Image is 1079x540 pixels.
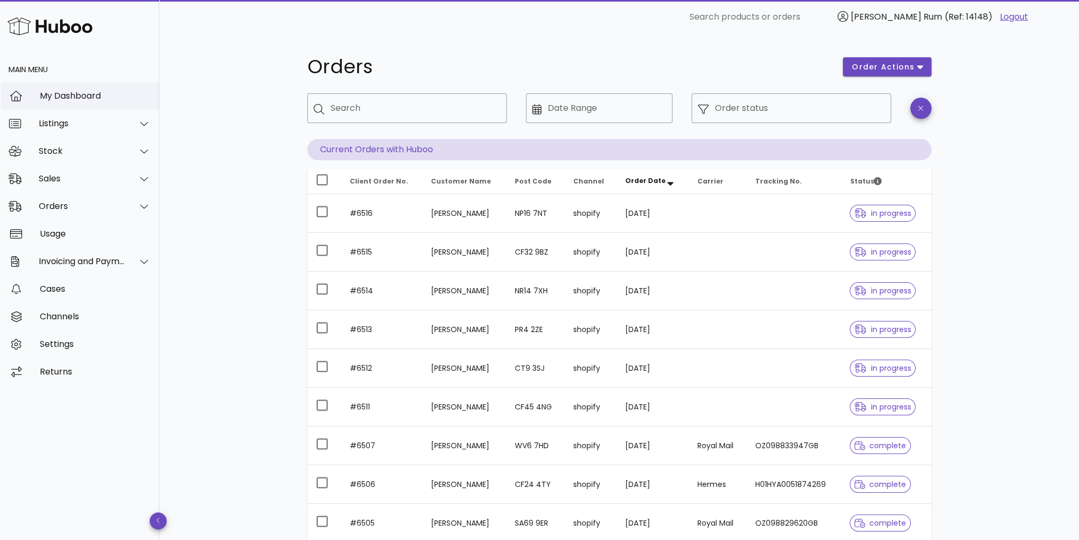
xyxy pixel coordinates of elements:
div: My Dashboard [40,91,151,101]
td: [DATE] [617,388,689,426]
div: Invoicing and Payments [39,256,125,266]
td: CF32 9BZ [506,233,565,272]
div: Stock [39,146,125,156]
td: NP16 7NT [506,194,565,233]
td: CF24 4TY [506,465,565,504]
th: Customer Name [422,169,506,194]
td: [PERSON_NAME] [422,349,506,388]
td: #6514 [341,272,423,310]
td: #6512 [341,349,423,388]
th: Carrier [689,169,746,194]
td: PR4 2ZE [506,310,565,349]
span: (Ref: 14148) [945,11,992,23]
td: [PERSON_NAME] [422,233,506,272]
td: shopify [565,465,617,504]
td: Hermes [689,465,746,504]
td: [DATE] [617,194,689,233]
span: Tracking No. [755,177,802,186]
td: [DATE] [617,310,689,349]
span: in progress [854,210,911,217]
td: [DATE] [617,465,689,504]
td: [PERSON_NAME] [422,426,506,465]
span: complete [854,442,906,449]
td: [DATE] [617,272,689,310]
td: shopify [565,272,617,310]
a: Logout [1000,11,1028,23]
td: #6511 [341,388,423,426]
td: shopify [565,388,617,426]
td: H01HYA0051874269 [747,465,842,504]
td: [DATE] [617,349,689,388]
td: OZ098833947GB [747,426,842,465]
span: in progress [854,364,911,372]
td: #6507 [341,426,423,465]
button: order actions [843,57,931,76]
span: Customer Name [431,177,491,186]
th: Post Code [506,169,565,194]
div: Cases [40,284,151,294]
span: Client Order No. [350,177,408,186]
div: Usage [40,229,151,239]
td: #6506 [341,465,423,504]
div: Settings [40,339,151,349]
td: shopify [565,349,617,388]
td: [DATE] [617,233,689,272]
td: #6515 [341,233,423,272]
h1: Orders [307,57,831,76]
span: in progress [854,326,911,333]
div: Returns [40,367,151,377]
th: Channel [565,169,617,194]
span: complete [854,519,906,527]
div: Listings [39,118,125,128]
div: Sales [39,173,125,184]
td: shopify [565,194,617,233]
td: [PERSON_NAME] [422,310,506,349]
td: CF45 4NG [506,388,565,426]
p: Current Orders with Huboo [307,139,931,160]
td: shopify [565,233,617,272]
span: Order Date [625,176,666,185]
span: complete [854,481,906,488]
span: in progress [854,287,911,294]
th: Client Order No. [341,169,423,194]
td: [PERSON_NAME] [422,465,506,504]
td: CT9 3SJ [506,349,565,388]
td: Royal Mail [689,426,746,465]
th: Order Date: Sorted descending. Activate to remove sorting. [617,169,689,194]
img: Huboo Logo [7,15,92,38]
td: [PERSON_NAME] [422,194,506,233]
td: NR14 7XH [506,272,565,310]
div: Orders [39,201,125,211]
td: shopify [565,310,617,349]
td: shopify [565,426,617,465]
span: in progress [854,248,911,256]
th: Tracking No. [747,169,842,194]
span: Carrier [697,177,723,186]
span: Status [850,177,882,186]
div: Channels [40,311,151,321]
span: Channel [573,177,604,186]
td: #6516 [341,194,423,233]
span: [PERSON_NAME] Rum [851,11,942,23]
td: [PERSON_NAME] [422,388,506,426]
td: [PERSON_NAME] [422,272,506,310]
span: in progress [854,403,911,411]
td: WV6 7HD [506,426,565,465]
span: order actions [851,62,915,73]
span: Post Code [515,177,551,186]
td: #6513 [341,310,423,349]
td: [DATE] [617,426,689,465]
th: Status [841,169,931,194]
